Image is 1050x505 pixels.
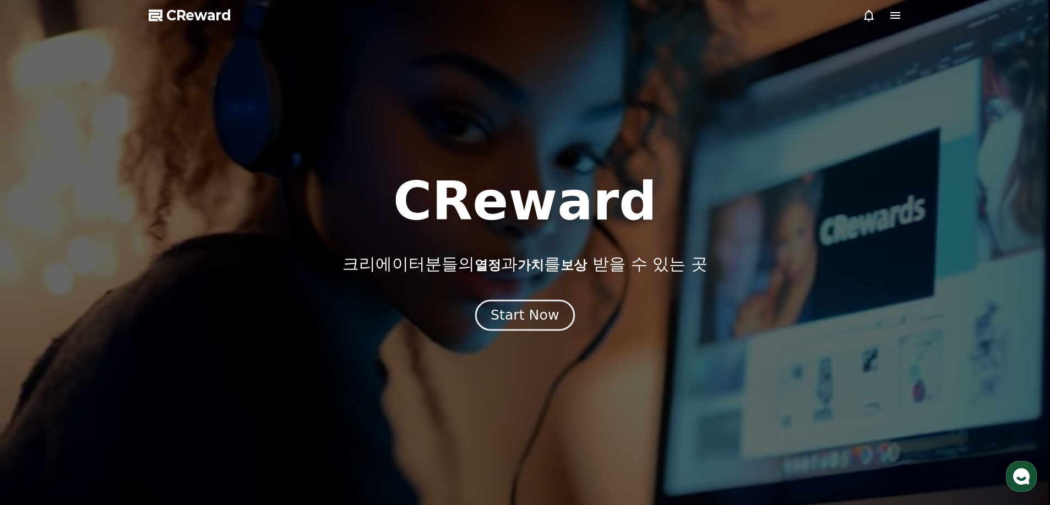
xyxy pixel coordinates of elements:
a: 홈 [3,349,73,376]
span: 설정 [170,365,183,374]
a: Start Now [477,311,573,322]
span: 보상 [561,257,587,273]
button: Start Now [475,300,575,331]
span: 홈 [35,365,41,374]
a: 설정 [142,349,211,376]
a: 대화 [73,349,142,376]
span: CReward [166,7,231,24]
span: 가치 [518,257,544,273]
span: 열정 [475,257,501,273]
h1: CReward [393,175,657,228]
span: 대화 [101,366,114,375]
p: 크리에이터분들의 과 를 받을 수 있는 곳 [342,254,707,274]
a: CReward [149,7,231,24]
div: Start Now [491,306,559,325]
